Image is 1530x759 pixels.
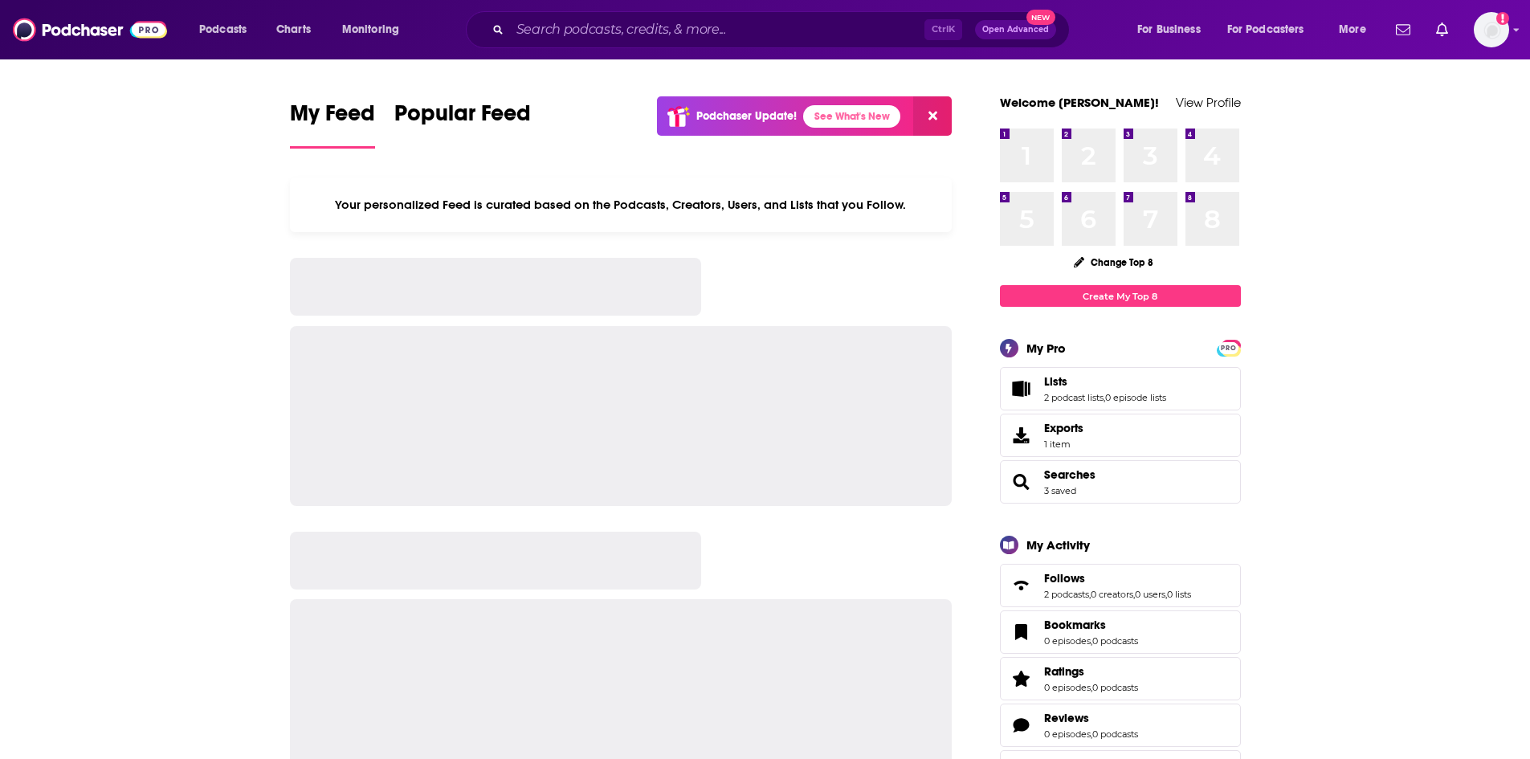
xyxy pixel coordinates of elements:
[1227,18,1304,41] span: For Podcasters
[1044,635,1091,647] a: 0 episodes
[1026,537,1090,553] div: My Activity
[1217,17,1328,43] button: open menu
[290,178,953,232] div: Your personalized Feed is curated based on the Podcasts, Creators, Users, and Lists that you Follow.
[1044,618,1106,632] span: Bookmarks
[394,100,531,137] span: Popular Feed
[1044,728,1091,740] a: 0 episodes
[1389,16,1417,43] a: Show notifications dropdown
[1092,728,1138,740] a: 0 podcasts
[1091,635,1092,647] span: ,
[1006,424,1038,447] span: Exports
[1000,657,1241,700] span: Ratings
[1044,571,1085,586] span: Follows
[1135,589,1165,600] a: 0 users
[331,17,420,43] button: open menu
[1219,341,1238,353] a: PRO
[1430,16,1455,43] a: Show notifications dropdown
[1000,414,1241,457] a: Exports
[1044,374,1067,389] span: Lists
[1000,704,1241,747] span: Reviews
[1044,711,1138,725] a: Reviews
[1026,341,1066,356] div: My Pro
[1044,682,1091,693] a: 0 episodes
[1105,392,1166,403] a: 0 episode lists
[1089,589,1091,600] span: ,
[342,18,399,41] span: Monitoring
[1104,392,1105,403] span: ,
[1044,618,1138,632] a: Bookmarks
[1006,714,1038,737] a: Reviews
[696,109,797,123] p: Podchaser Update!
[924,19,962,40] span: Ctrl K
[13,14,167,45] img: Podchaser - Follow, Share and Rate Podcasts
[1044,664,1138,679] a: Ratings
[1026,10,1055,25] span: New
[1064,252,1164,272] button: Change Top 8
[1000,460,1241,504] span: Searches
[394,100,531,149] a: Popular Feed
[481,11,1085,48] div: Search podcasts, credits, & more...
[1000,610,1241,654] span: Bookmarks
[1000,564,1241,607] span: Follows
[276,18,311,41] span: Charts
[1176,95,1241,110] a: View Profile
[1044,467,1095,482] a: Searches
[1044,421,1083,435] span: Exports
[1044,392,1104,403] a: 2 podcast lists
[1044,374,1166,389] a: Lists
[1006,574,1038,597] a: Follows
[290,100,375,149] a: My Feed
[1167,589,1191,600] a: 0 lists
[1339,18,1366,41] span: More
[1126,17,1221,43] button: open menu
[1091,589,1133,600] a: 0 creators
[1137,18,1201,41] span: For Business
[1000,95,1159,110] a: Welcome [PERSON_NAME]!
[510,17,924,43] input: Search podcasts, credits, & more...
[1328,17,1386,43] button: open menu
[1006,621,1038,643] a: Bookmarks
[975,20,1056,39] button: Open AdvancedNew
[1006,667,1038,690] a: Ratings
[1474,12,1509,47] button: Show profile menu
[1165,589,1167,600] span: ,
[1474,12,1509,47] span: Logged in as amooers
[1044,439,1083,450] span: 1 item
[1219,342,1238,354] span: PRO
[1133,589,1135,600] span: ,
[803,105,900,128] a: See What's New
[1044,485,1076,496] a: 3 saved
[1044,589,1089,600] a: 2 podcasts
[1474,12,1509,47] img: User Profile
[1006,471,1038,493] a: Searches
[1496,12,1509,25] svg: Add a profile image
[1091,728,1092,740] span: ,
[1006,377,1038,400] a: Lists
[1000,285,1241,307] a: Create My Top 8
[1092,682,1138,693] a: 0 podcasts
[1091,682,1092,693] span: ,
[188,17,267,43] button: open menu
[1044,571,1191,586] a: Follows
[1000,367,1241,410] span: Lists
[199,18,247,41] span: Podcasts
[982,26,1049,34] span: Open Advanced
[1044,711,1089,725] span: Reviews
[266,17,320,43] a: Charts
[1092,635,1138,647] a: 0 podcasts
[1044,664,1084,679] span: Ratings
[290,100,375,137] span: My Feed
